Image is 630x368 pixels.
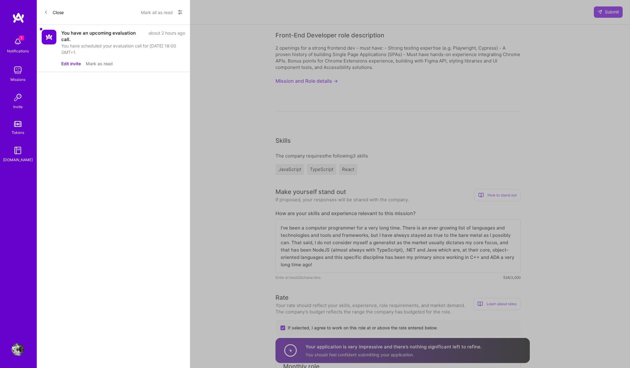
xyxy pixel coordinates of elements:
img: User Avatar [12,343,24,356]
img: teamwork [12,64,24,76]
img: tokens [14,121,21,127]
button: Edit invite [61,60,81,67]
img: guide book [12,144,24,157]
div: You have an upcoming evaluation call. [61,30,145,43]
div: Invite [13,104,23,110]
div: Tokens [12,129,24,136]
button: Close [44,7,64,17]
img: Company Logo [42,30,56,44]
div: [DOMAIN_NAME] [3,157,33,163]
a: User Avatar [10,343,25,356]
div: about 2 hours ago [149,30,185,43]
div: You have scheduled your evaluation call for [DATE] 18:00 GMT+1. [61,43,185,55]
div: Missions [10,76,25,83]
img: Invite [12,91,24,104]
button: Mark as read [86,60,113,67]
img: logo [12,12,25,23]
button: Mark all as read [141,7,173,17]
